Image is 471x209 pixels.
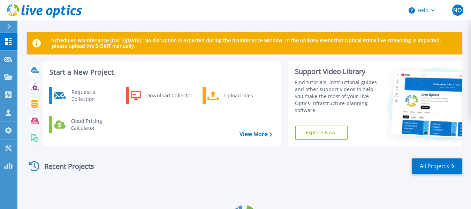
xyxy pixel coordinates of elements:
div: Request a Collection [68,89,119,103]
div: Support Video Library [295,67,382,76]
div: Download Collector [143,89,196,103]
p: Scheduled Maintenance [DATE][DATE]: No disruption is expected during the maintenance window. In t... [52,38,457,49]
div: Find tutorials, instructional guides and other support videos to help you make the most of your L... [295,79,382,114]
span: NO [453,7,462,13]
div: Recent Projects [27,158,104,175]
a: Request a Collection [49,87,121,104]
a: Cloud Pricing Calculator [49,116,121,133]
a: Upload Files [203,87,274,104]
a: Explore Now! [295,126,348,140]
div: Upload Files [221,89,272,103]
a: All Projects [412,158,462,174]
h3: Start a New Project [50,68,272,76]
a: View More [240,131,272,137]
div: Cloud Pricing Calculator [67,118,119,132]
a: Download Collector [126,87,197,104]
